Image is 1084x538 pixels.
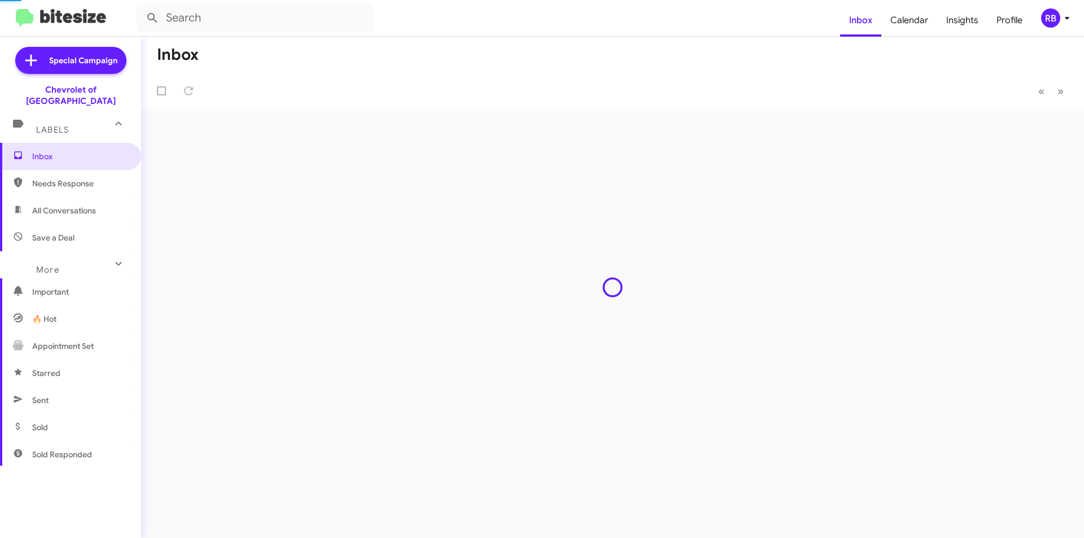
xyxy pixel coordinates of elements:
span: 🔥 Hot [32,313,56,325]
span: Sent [32,395,49,406]
div: RB [1041,8,1060,28]
span: Inbox [32,151,128,162]
a: Insights [937,4,987,37]
span: « [1038,84,1044,98]
nav: Page navigation example [1032,80,1070,103]
span: Special Campaign [49,55,117,66]
a: Inbox [840,4,881,37]
span: » [1057,84,1064,98]
a: Special Campaign [15,47,126,74]
button: Next [1051,80,1070,103]
span: Save a Deal [32,232,75,243]
input: Search [137,5,374,32]
span: Starred [32,368,60,379]
span: Labels [36,125,69,135]
span: Important [32,286,128,298]
span: Sold Responded [32,449,92,460]
span: Sold [32,422,48,433]
span: Appointment Set [32,340,94,352]
h1: Inbox [157,46,199,64]
a: Profile [987,4,1031,37]
span: More [36,265,59,275]
span: Needs Response [32,178,128,189]
span: All Conversations [32,205,96,216]
button: RB [1031,8,1072,28]
a: Calendar [881,4,937,37]
button: Previous [1031,80,1051,103]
